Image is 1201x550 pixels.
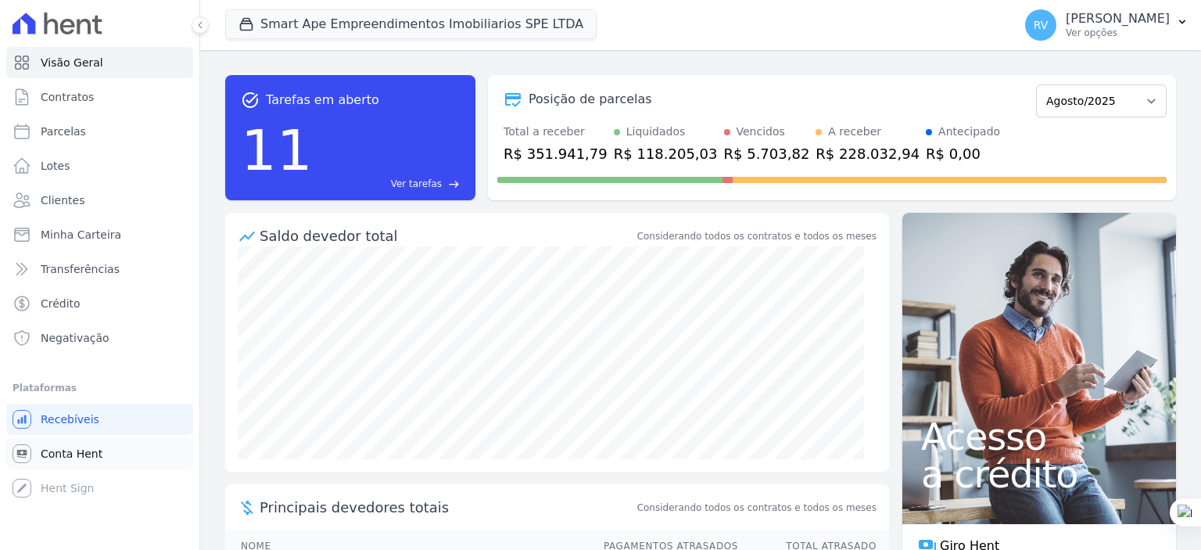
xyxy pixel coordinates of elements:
[938,124,1000,140] div: Antecipado
[241,110,313,191] div: 11
[504,124,608,140] div: Total a receber
[6,219,193,250] a: Minha Carteira
[6,116,193,147] a: Parcelas
[41,124,86,139] span: Parcelas
[637,229,877,243] div: Considerando todos os contratos e todos os meses
[266,91,379,110] span: Tarefas em aberto
[6,47,193,78] a: Visão Geral
[41,55,103,70] span: Visão Geral
[6,322,193,354] a: Negativação
[41,158,70,174] span: Lotes
[41,192,84,208] span: Clientes
[6,150,193,182] a: Lotes
[737,124,785,140] div: Vencidos
[504,143,608,164] div: R$ 351.941,79
[614,143,718,164] div: R$ 118.205,03
[1066,11,1170,27] p: [PERSON_NAME]
[921,455,1157,493] span: a crédito
[41,227,121,243] span: Minha Carteira
[41,446,102,462] span: Conta Hent
[41,330,109,346] span: Negativação
[6,185,193,216] a: Clientes
[1066,27,1170,39] p: Ver opções
[724,143,810,164] div: R$ 5.703,82
[828,124,881,140] div: A receber
[391,177,442,191] span: Ver tarefas
[41,296,81,311] span: Crédito
[241,91,260,110] span: task_alt
[926,143,1000,164] div: R$ 0,00
[816,143,920,164] div: R$ 228.032,94
[41,261,120,277] span: Transferências
[6,438,193,469] a: Conta Hent
[260,497,634,518] span: Principais devedores totais
[448,178,460,190] span: east
[1013,3,1201,47] button: RV [PERSON_NAME] Ver opções
[6,288,193,319] a: Crédito
[6,404,193,435] a: Recebíveis
[41,89,94,105] span: Contratos
[6,253,193,285] a: Transferências
[6,81,193,113] a: Contratos
[1034,20,1049,31] span: RV
[260,225,634,246] div: Saldo devedor total
[529,90,652,109] div: Posição de parcelas
[319,177,460,191] a: Ver tarefas east
[13,379,187,397] div: Plataformas
[626,124,686,140] div: Liquidados
[921,418,1157,455] span: Acesso
[637,501,877,515] span: Considerando todos os contratos e todos os meses
[225,9,597,39] button: Smart Ape Empreendimentos Imobiliarios SPE LTDA
[41,412,99,427] span: Recebíveis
